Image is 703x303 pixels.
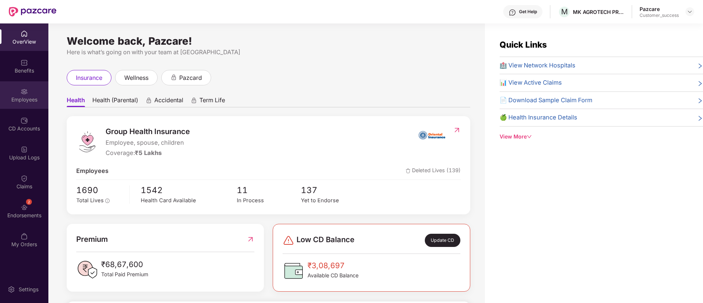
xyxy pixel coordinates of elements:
div: Yet to Endorse [301,196,365,205]
img: New Pazcare Logo [9,7,56,16]
span: Premium [76,233,108,245]
span: pazcard [179,73,202,82]
div: Pazcare [640,5,679,12]
span: Quick Links [500,40,547,49]
span: 1690 [76,184,124,197]
img: svg+xml;base64,PHN2ZyBpZD0iRGFuZ2VyLTMyeDMyIiB4bWxucz0iaHR0cDovL3d3dy53My5vcmcvMjAwMC9zdmciIHdpZH... [283,234,294,246]
span: 11 [237,184,301,197]
div: In Process [237,196,301,205]
span: 137 [301,184,365,197]
span: Total Paid Premium [101,270,148,278]
div: Get Help [519,9,537,15]
div: Welcome back, Pazcare! [67,38,470,44]
span: Low CD Balance [297,234,354,247]
span: 🍏 Health Insurance Details [500,113,577,122]
img: svg+xml;base64,PHN2ZyBpZD0iRW1wbG95ZWVzIiB4bWxucz0iaHR0cDovL3d3dy53My5vcmcvMjAwMC9zdmciIHdpZHRoPS... [21,88,28,95]
span: 📄 Download Sample Claim Form [500,96,592,105]
span: Deleted Lives (139) [406,166,461,176]
span: 📊 View Active Claims [500,78,562,88]
div: Update CD [425,234,460,247]
img: svg+xml;base64,PHN2ZyBpZD0iSGVscC0zMngzMiIgeG1sbnM9Imh0dHA6Ly93d3cudzMub3JnLzIwMDAvc3ZnIiB3aWR0aD... [509,9,516,16]
img: svg+xml;base64,PHN2ZyBpZD0iQ2xhaW0iIHhtbG5zPSJodHRwOi8vd3d3LnczLm9yZy8yMDAwL3N2ZyIgd2lkdGg9IjIwIi... [21,175,28,182]
img: logo [76,131,98,153]
img: deleteIcon [406,169,411,173]
span: Employees [76,166,108,176]
img: svg+xml;base64,PHN2ZyBpZD0iRHJvcGRvd24tMzJ4MzIiIHhtbG5zPSJodHRwOi8vd3d3LnczLm9yZy8yMDAwL3N2ZyIgd2... [687,9,693,15]
img: svg+xml;base64,PHN2ZyBpZD0iQmVuZWZpdHMiIHhtbG5zPSJodHRwOi8vd3d3LnczLm9yZy8yMDAwL3N2ZyIgd2lkdGg9Ij... [21,59,28,66]
span: Available CD Balance [308,271,358,280]
span: Employee, spouse, children [106,138,190,148]
span: right [697,80,703,88]
div: animation [191,97,197,104]
span: right [697,97,703,105]
span: insurance [76,73,102,82]
span: ₹5 Lakhs [135,149,162,156]
img: svg+xml;base64,PHN2ZyBpZD0iU2V0dGluZy0yMHgyMCIgeG1sbnM9Imh0dHA6Ly93d3cudzMub3JnLzIwMDAvc3ZnIiB3aW... [8,286,15,293]
div: Here is what’s going on with your team at [GEOGRAPHIC_DATA] [67,48,470,57]
img: RedirectIcon [453,126,461,134]
div: MK AGROTECH PRIVATE LIMITED [573,8,624,15]
span: Health (Parental) [92,96,138,107]
span: Term Life [199,96,225,107]
div: Coverage: [106,148,190,158]
span: Total Lives [76,197,104,204]
img: insurerIcon [418,126,446,144]
span: right [697,114,703,122]
img: svg+xml;base64,PHN2ZyBpZD0iVXBsb2FkX0xvZ3MiIGRhdGEtbmFtZT0iVXBsb2FkIExvZ3MiIHhtbG5zPSJodHRwOi8vd3... [21,146,28,153]
span: 🏥 View Network Hospitals [500,61,575,70]
img: svg+xml;base64,PHN2ZyBpZD0iRW5kb3JzZW1lbnRzIiB4bWxucz0iaHR0cDovL3d3dy53My5vcmcvMjAwMC9zdmciIHdpZH... [21,204,28,211]
img: RedirectIcon [247,233,254,245]
span: right [697,62,703,70]
div: 2 [26,199,32,205]
div: View More [500,133,703,141]
span: info-circle [105,199,110,203]
div: Health Card Available [141,196,237,205]
span: Health [67,96,85,107]
div: Customer_success [640,12,679,18]
img: PaidPremiumIcon [76,259,98,281]
img: CDBalanceIcon [283,260,305,282]
span: ₹68,67,600 [101,259,148,270]
div: animation [146,97,152,104]
img: svg+xml;base64,PHN2ZyBpZD0iTXlfT3JkZXJzIiBkYXRhLW5hbWU9Ik15IE9yZGVycyIgeG1sbnM9Imh0dHA6Ly93d3cudz... [21,233,28,240]
span: ₹3,08,697 [308,260,358,271]
span: M [561,7,568,16]
span: 1542 [141,184,237,197]
span: down [527,134,532,139]
img: svg+xml;base64,PHN2ZyBpZD0iSG9tZSIgeG1sbnM9Imh0dHA6Ly93d3cudzMub3JnLzIwMDAvc3ZnIiB3aWR0aD0iMjAiIG... [21,30,28,37]
div: animation [170,74,177,81]
span: Group Health Insurance [106,126,190,137]
span: wellness [124,73,148,82]
img: svg+xml;base64,PHN2ZyBpZD0iQ0RfQWNjb3VudHMiIGRhdGEtbmFtZT0iQ0QgQWNjb3VudHMiIHhtbG5zPSJodHRwOi8vd3... [21,117,28,124]
div: Settings [16,286,41,293]
span: Accidental [154,96,183,107]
